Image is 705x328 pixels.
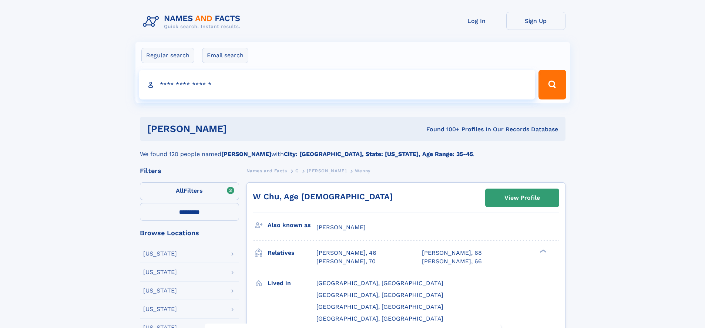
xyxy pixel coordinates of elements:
a: [PERSON_NAME], 70 [316,257,376,266]
div: View Profile [504,189,540,206]
a: [PERSON_NAME] [307,166,346,175]
b: City: [GEOGRAPHIC_DATA], State: [US_STATE], Age Range: 35-45 [284,151,473,158]
div: Found 100+ Profiles In Our Records Database [326,125,558,133]
a: View Profile [486,189,559,207]
span: [GEOGRAPHIC_DATA], [GEOGRAPHIC_DATA] [316,291,443,298]
div: Filters [140,168,239,174]
a: [PERSON_NAME], 68 [422,249,482,257]
div: ❯ [538,249,547,254]
div: [US_STATE] [143,288,177,294]
label: Email search [202,48,248,63]
a: C [295,166,299,175]
h3: Lived in [268,277,316,290]
div: [US_STATE] [143,269,177,275]
span: [GEOGRAPHIC_DATA], [GEOGRAPHIC_DATA] [316,315,443,322]
span: All [176,187,184,194]
label: Regular search [141,48,194,63]
div: Browse Locations [140,230,239,236]
h3: Also known as [268,219,316,231]
a: Names and Facts [246,166,287,175]
span: [GEOGRAPHIC_DATA], [GEOGRAPHIC_DATA] [316,280,443,287]
span: [PERSON_NAME] [307,168,346,173]
img: Logo Names and Facts [140,12,246,32]
span: Wenny [355,168,370,173]
h1: [PERSON_NAME] [147,124,327,133]
b: [PERSON_NAME] [221,151,271,158]
span: [GEOGRAPHIC_DATA], [GEOGRAPHIC_DATA] [316,303,443,310]
div: [US_STATE] [143,251,177,257]
a: Sign Up [506,12,565,30]
a: Log In [447,12,506,30]
a: [PERSON_NAME], 66 [422,257,482,266]
a: [PERSON_NAME], 46 [316,249,376,257]
label: Filters [140,182,239,200]
input: search input [139,70,536,99]
div: [US_STATE] [143,306,177,312]
a: W Chu, Age [DEMOGRAPHIC_DATA] [253,192,393,201]
div: We found 120 people named with . [140,141,565,159]
button: Search Button [538,70,566,99]
span: C [295,168,299,173]
span: [PERSON_NAME] [316,224,366,231]
h3: Relatives [268,247,316,259]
